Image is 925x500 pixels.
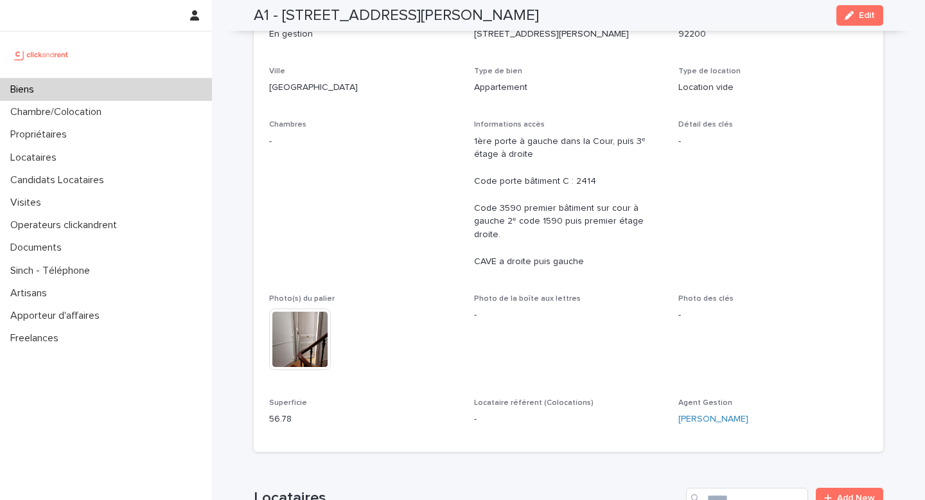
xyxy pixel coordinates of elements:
span: Type de location [678,67,741,75]
span: Superficie [269,399,307,407]
span: Photo des clés [678,295,734,303]
p: Candidats Locataires [5,174,114,186]
p: [GEOGRAPHIC_DATA] [269,81,459,94]
p: Sinch - Téléphone [5,265,100,277]
span: Locataire référent (Colocations) [474,399,594,407]
span: Informations accès [474,121,545,129]
p: En gestion [269,28,459,41]
p: Freelances [5,332,69,344]
p: Artisans [5,287,57,299]
p: Location vide [678,81,868,94]
p: Propriétaires [5,129,77,141]
p: - [474,308,664,322]
p: Operateurs clickandrent [5,219,127,231]
p: [STREET_ADDRESS][PERSON_NAME] [474,28,664,41]
span: Détail des clés [678,121,733,129]
p: 92200 [678,28,868,41]
p: Appartement [474,81,664,94]
span: Ville [269,67,285,75]
p: Chambre/Colocation [5,106,112,118]
p: Documents [5,242,72,254]
p: Biens [5,84,44,96]
p: Visites [5,197,51,209]
span: Chambres [269,121,306,129]
p: - [678,135,868,148]
span: Type de bien [474,67,522,75]
a: [PERSON_NAME] [678,413,748,426]
p: 1ère porte à gauche dans la Cour, puis 3ᵉ étage à droite Code porte bâtiment C : 2414 Code 3590 p... [474,135,664,269]
span: Agent Gestion [678,399,732,407]
span: Photo(s) du palier [269,295,335,303]
span: Photo de la boîte aux lettres [474,295,581,303]
span: Edit [859,11,875,20]
p: 56.78 [269,413,459,426]
img: UCB0brd3T0yccxBKYDjQ [10,42,73,67]
p: - [678,308,868,322]
p: Locataires [5,152,67,164]
p: - [269,135,459,148]
button: Edit [836,5,883,26]
p: - [474,413,664,426]
p: Apporteur d'affaires [5,310,110,322]
h2: A1 - [STREET_ADDRESS][PERSON_NAME] [254,6,539,25]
